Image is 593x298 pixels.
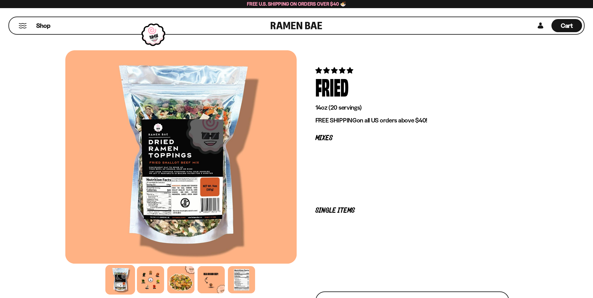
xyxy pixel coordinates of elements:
div: Cart [551,17,582,34]
p: Mixes [315,135,509,141]
button: Mobile Menu Trigger [18,23,27,28]
p: Single Items [315,208,509,214]
p: on all US orders above $40! [315,117,509,124]
span: Shop [36,22,50,30]
p: 14oz (20 servings) [315,104,509,112]
span: 4.82 stars [315,67,354,74]
span: Cart [561,22,573,29]
strong: FREE SHIPPING [315,117,357,124]
a: Shop [36,19,50,32]
span: Free U.S. Shipping on Orders over $40 🍜 [247,1,346,7]
div: Fried [315,75,349,98]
